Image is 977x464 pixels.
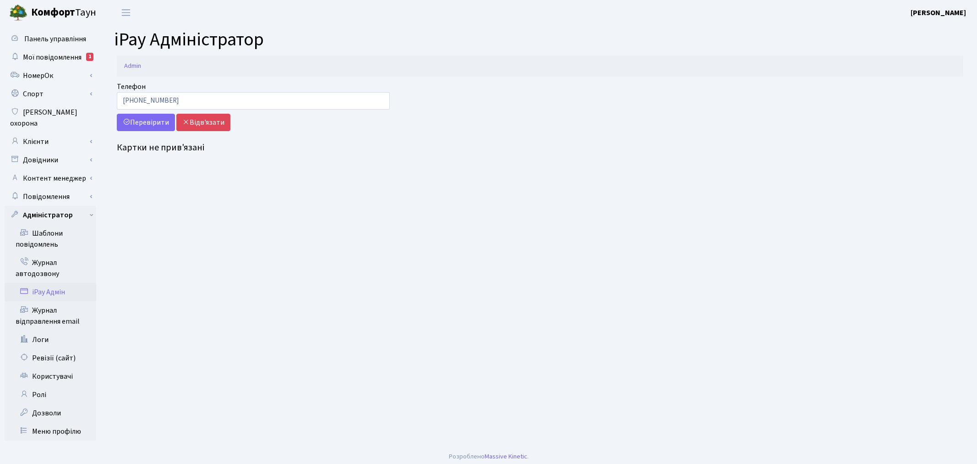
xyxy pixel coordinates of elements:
img: logo.png [9,4,27,22]
a: Журнал автодозвону [5,254,96,283]
a: Admin [124,61,141,71]
a: Адміністратор [5,206,96,224]
button: Переключити навігацію [115,5,137,20]
div: Розроблено . [449,452,529,462]
a: Користувачі [5,367,96,386]
b: [PERSON_NAME] [911,8,966,18]
label: Телефон [117,81,146,92]
span: Мої повідомлення [23,52,82,62]
a: Меню профілю [5,422,96,441]
a: Дозволи [5,404,96,422]
a: [PERSON_NAME] охорона [5,103,96,133]
a: Ролі [5,386,96,404]
a: Довідники [5,151,96,169]
a: [PERSON_NAME] [911,7,966,18]
div: Картки не прив'язані [117,142,963,153]
a: Massive Kinetic [485,452,527,461]
a: НомерОк [5,66,96,85]
button: Перевірити [117,114,175,131]
span: iPay Адміністратор [114,27,264,53]
button: Відв'язати [176,114,230,131]
span: Таун [31,5,96,21]
a: Спорт [5,85,96,103]
a: Мої повідомлення1 [5,48,96,66]
a: Ревізії (сайт) [5,349,96,367]
a: iPay Адмін [5,283,96,301]
a: Панель управління [5,30,96,48]
a: Контент менеджер [5,169,96,188]
input: Телефон [117,92,390,110]
a: Шаблони повідомлень [5,224,96,254]
b: Комфорт [31,5,75,20]
a: Повідомлення [5,188,96,206]
div: 1 [86,53,93,61]
a: Клієнти [5,133,96,151]
a: Журнал відправлення email [5,301,96,331]
a: Логи [5,331,96,349]
span: Панель управління [24,34,86,44]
